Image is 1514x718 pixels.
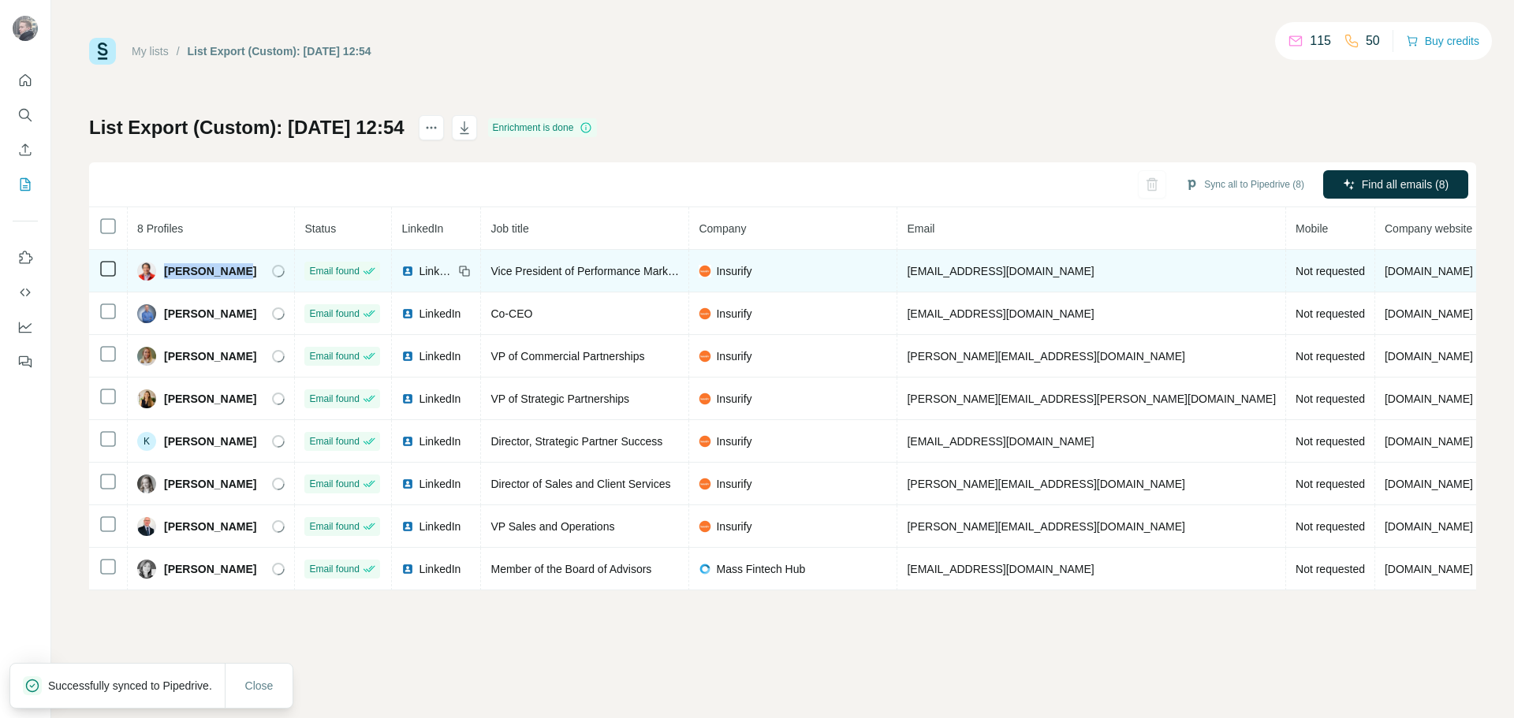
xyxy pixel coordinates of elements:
p: Successfully synced to Pipedrive. [48,678,225,694]
span: 8 Profiles [137,222,183,235]
span: Company website [1385,222,1472,235]
span: LinkedIn [419,306,461,322]
img: company-logo [699,520,711,533]
img: company-logo [699,265,711,277]
span: [DOMAIN_NAME] [1385,435,1473,448]
span: Insurify [716,476,751,492]
span: [DOMAIN_NAME] [1385,392,1473,405]
span: Mass Fintech Hub [716,561,805,577]
img: LinkedIn logo [401,563,414,575]
span: Email found [309,434,359,448]
span: Not requested [1296,350,1365,363]
span: [DOMAIN_NAME] [1385,563,1473,575]
img: company-logo [699,350,711,363]
span: Close [245,678,274,694]
img: LinkedIn logo [401,307,414,320]
span: [EMAIL_ADDRESS][DOMAIN_NAME] [907,435,1094,448]
span: LinkedIn [419,391,461,407]
img: Avatar [137,347,156,366]
div: K [137,432,156,451]
img: Avatar [137,389,156,408]
button: Enrich CSV [13,136,38,164]
span: LinkedIn [419,348,461,364]
span: [DOMAIN_NAME] [1385,307,1473,320]
img: Avatar [137,304,156,323]
span: [PERSON_NAME] [164,476,256,492]
span: Email found [309,519,359,534]
span: [DOMAIN_NAME] [1385,520,1473,533]
span: Director, Strategic Partner Success [490,435,662,448]
span: LinkedIn [401,222,443,235]
button: Dashboard [13,313,38,341]
img: LinkedIn logo [401,265,414,277]
span: Email found [309,392,359,406]
span: Insurify [716,433,751,449]
img: LinkedIn logo [401,435,414,448]
span: VP of Strategic Partnerships [490,392,629,405]
span: Director of Sales and Client Services [490,478,670,490]
span: Email found [309,307,359,321]
span: LinkedIn [419,433,461,449]
span: [PERSON_NAME] [164,519,256,534]
span: [PERSON_NAME] [164,263,256,279]
span: Email [907,222,934,235]
p: 115 [1310,32,1331,50]
img: LinkedIn logo [401,520,414,533]
span: Vice President of Performance Marketing [490,265,692,277]
img: Avatar [137,517,156,536]
img: company-logo [699,478,711,490]
span: LinkedIn [419,476,461,492]
span: Not requested [1296,392,1365,405]
button: Feedback [13,348,38,376]
button: Search [13,101,38,129]
span: Not requested [1296,307,1365,320]
span: Not requested [1296,520,1365,533]
span: [EMAIL_ADDRESS][DOMAIN_NAME] [907,307,1094,320]
img: Avatar [137,560,156,578]
span: [DOMAIN_NAME] [1385,478,1473,490]
span: Company [699,222,746,235]
img: company-logo [699,435,711,448]
button: Use Surfe on LinkedIn [13,244,38,272]
span: Not requested [1296,478,1365,490]
span: VP of Commercial Partnerships [490,350,644,363]
span: Co-CEO [490,307,532,320]
img: Avatar [137,262,156,281]
span: Insurify [716,306,751,322]
img: company-logo [699,307,711,320]
img: company-logo [699,392,711,405]
span: Not requested [1296,435,1365,448]
span: LinkedIn [419,561,461,577]
span: [PERSON_NAME] [164,391,256,407]
span: [PERSON_NAME][EMAIL_ADDRESS][DOMAIN_NAME] [907,478,1184,490]
span: Email found [309,562,359,576]
img: LinkedIn logo [401,478,414,490]
span: Not requested [1296,265,1365,277]
button: actions [419,115,444,140]
img: LinkedIn logo [401,392,414,405]
span: [PERSON_NAME][EMAIL_ADDRESS][DOMAIN_NAME] [907,350,1184,363]
span: Status [304,222,336,235]
span: [PERSON_NAME] [164,433,256,449]
button: Buy credits [1406,30,1479,52]
span: Insurify [716,519,751,534]
span: [PERSON_NAME][EMAIL_ADDRESS][DOMAIN_NAME] [907,520,1184,533]
span: [EMAIL_ADDRESS][DOMAIN_NAME] [907,563,1094,575]
span: [DOMAIN_NAME] [1385,265,1473,277]
button: Find all emails (8) [1323,170,1468,199]
button: Quick start [13,66,38,95]
span: Mobile [1296,222,1328,235]
span: Member of the Board of Advisors [490,563,651,575]
button: Use Surfe API [13,278,38,307]
span: [PERSON_NAME] [164,561,256,577]
img: Surfe Logo [89,38,116,65]
span: Insurify [716,348,751,364]
span: Job title [490,222,528,235]
span: Insurify [716,263,751,279]
span: [EMAIL_ADDRESS][DOMAIN_NAME] [907,265,1094,277]
img: Avatar [137,474,156,493]
span: LinkedIn [419,263,453,279]
button: Sync all to Pipedrive (8) [1174,173,1315,196]
div: List Export (Custom): [DATE] 12:54 [188,43,371,59]
span: [PERSON_NAME][EMAIL_ADDRESS][PERSON_NAME][DOMAIN_NAME] [907,392,1276,405]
